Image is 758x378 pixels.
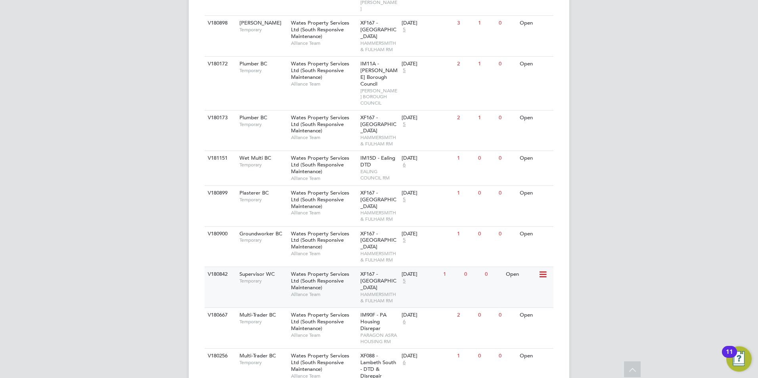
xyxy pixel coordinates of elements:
span: Alliance Team [291,134,356,141]
span: XF167 - [GEOGRAPHIC_DATA] [360,271,396,291]
span: Alliance Team [291,332,356,338]
div: 1 [476,57,497,71]
span: XF167 - [GEOGRAPHIC_DATA] [360,189,396,210]
span: XF167 - [GEOGRAPHIC_DATA] [360,230,396,250]
span: Temporary [239,197,287,203]
span: Multi-Trader BC [239,352,276,359]
div: V180900 [206,227,234,241]
span: 6 [402,162,407,168]
span: 6 [402,319,407,325]
span: HAMMERSMITH & FULHAM RM [360,40,398,52]
span: Wates Property Services Ltd (South Responsive Maintenance) [291,114,349,134]
div: V180842 [206,267,234,282]
span: Wet Multi BC [239,155,271,161]
div: 1 [476,16,497,31]
span: Temporary [239,278,287,284]
span: Temporary [239,121,287,128]
div: 0 [476,186,497,200]
div: [DATE] [402,271,439,278]
span: Plumber BC [239,60,267,67]
span: Alliance Team [291,250,356,257]
div: [DATE] [402,155,453,162]
div: V181151 [206,151,234,166]
div: 0 [497,227,517,241]
div: [DATE] [402,190,453,197]
span: Temporary [239,67,287,74]
div: 0 [497,186,517,200]
div: V180899 [206,186,234,200]
span: 5 [402,121,407,128]
div: 0 [476,349,497,363]
div: 1 [476,111,497,125]
span: Wates Property Services Ltd (South Responsive Maintenance) [291,352,349,372]
span: 5 [402,27,407,33]
div: Open [518,227,552,241]
span: EALING COUNCIL RM [360,168,398,181]
div: Open [518,349,552,363]
div: V180173 [206,111,234,125]
button: Open Resource Center, 11 new notifications [726,346,752,372]
span: 5 [402,278,407,284]
div: 0 [497,16,517,31]
div: 1 [455,349,476,363]
span: Alliance Team [291,81,356,87]
span: Plumber BC [239,114,267,121]
div: [DATE] [402,231,453,237]
span: HAMMERSMITH & FULHAM RM [360,291,398,304]
span: IM15D - Ealing DTD [360,155,395,168]
span: PARAGON ASRA HOUSING RM [360,332,398,344]
div: 1 [455,151,476,166]
div: 0 [497,57,517,71]
span: Wates Property Services Ltd (South Responsive Maintenance) [291,19,349,40]
span: [PERSON_NAME] BOROUGH COUNCIL [360,88,398,106]
div: 2 [455,308,476,323]
div: Open [518,57,552,71]
div: 2 [455,111,476,125]
span: HAMMERSMITH & FULHAM RM [360,134,398,147]
span: Wates Property Services Ltd (South Responsive Maintenance) [291,189,349,210]
span: 5 [402,237,407,244]
span: Temporary [239,359,287,366]
div: Open [518,151,552,166]
div: 1 [441,267,462,282]
div: 1 [455,227,476,241]
div: [DATE] [402,115,453,121]
div: 2 [455,57,476,71]
span: Plasterer BC [239,189,269,196]
div: 3 [455,16,476,31]
div: [DATE] [402,353,453,359]
span: Wates Property Services Ltd (South Responsive Maintenance) [291,271,349,291]
div: [DATE] [402,61,453,67]
div: Open [518,16,552,31]
div: 0 [476,151,497,166]
span: Temporary [239,27,287,33]
div: V180172 [206,57,234,71]
div: Open [504,267,538,282]
div: 1 [455,186,476,200]
div: Open [518,186,552,200]
div: 0 [497,349,517,363]
span: Alliance Team [291,175,356,181]
div: [DATE] [402,312,453,319]
span: 5 [402,67,407,74]
span: Alliance Team [291,40,356,46]
span: XF167 - [GEOGRAPHIC_DATA] [360,19,396,40]
span: Multi-Trader BC [239,311,276,318]
div: 11 [726,352,733,362]
span: 6 [402,359,407,366]
span: HAMMERSMITH & FULHAM RM [360,250,398,263]
span: Temporary [239,162,287,168]
div: 0 [483,267,503,282]
span: Wates Property Services Ltd (South Responsive Maintenance) [291,230,349,250]
div: Open [518,111,552,125]
div: 0 [497,308,517,323]
span: Alliance Team [291,291,356,298]
div: 0 [476,308,497,323]
span: Alliance Team [291,210,356,216]
div: 0 [497,151,517,166]
span: IM90F - PA Housing Disrepar [360,311,387,332]
span: [PERSON_NAME] [239,19,281,26]
span: Wates Property Services Ltd (South Responsive Maintenance) [291,311,349,332]
span: Wates Property Services Ltd (South Responsive Maintenance) [291,60,349,80]
span: IM11A - [PERSON_NAME] Borough Council [360,60,398,87]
